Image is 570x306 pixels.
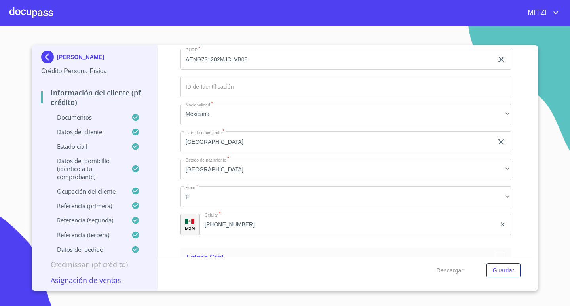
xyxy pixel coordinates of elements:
p: [PERSON_NAME] [57,54,104,60]
div: Mexicana [180,104,511,125]
button: clear input [500,221,506,228]
p: Estado Civil [41,143,131,150]
p: Crédito Persona Física [41,67,148,76]
p: Información del cliente (PF crédito) [41,88,148,107]
button: Descargar [433,263,467,278]
p: Credinissan (PF crédito) [41,260,148,269]
p: MXN [185,225,195,231]
p: Datos del cliente [41,128,131,136]
p: Datos del domicilio (idéntico a tu comprobante) [41,157,131,181]
img: Docupass spot blue [41,51,57,63]
span: Guardar [493,266,514,276]
span: MITZI [522,6,551,19]
p: Referencia (segunda) [41,216,131,224]
span: Descargar [437,266,464,276]
div: [GEOGRAPHIC_DATA] [180,159,511,180]
p: Referencia (tercera) [41,231,131,239]
button: clear input [496,55,506,64]
span: Estado Civil [186,254,223,260]
button: Guardar [486,263,521,278]
button: account of current user [522,6,560,19]
div: [PERSON_NAME] [41,51,148,67]
p: Datos del pedido [41,245,131,253]
p: Asignación de Ventas [41,276,148,285]
div: Estado Civil [180,248,511,267]
div: F [180,186,511,208]
p: Ocupación del Cliente [41,187,131,195]
p: Referencia (primera) [41,202,131,210]
p: Documentos [41,113,131,121]
button: clear input [496,137,506,146]
img: R93DlvwvvjP9fbrDwZeCRYBHk45OWMq+AAOlFVsxT89f82nwPLnD58IP7+ANJEaWYhP0Tx8kkA0WlQMPQsAAgwAOmBj20AXj6... [185,219,194,224]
